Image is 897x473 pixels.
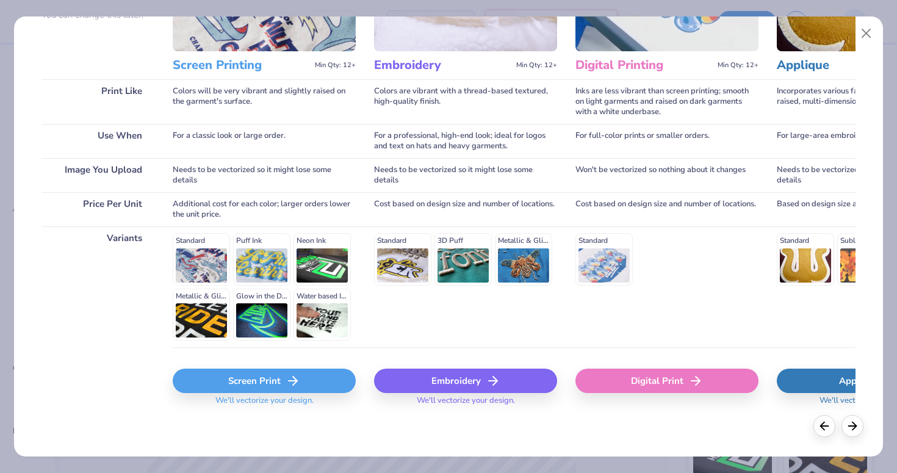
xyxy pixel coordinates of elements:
[41,124,154,158] div: Use When
[374,192,557,226] div: Cost based on design size and number of locations.
[41,79,154,124] div: Print Like
[41,158,154,192] div: Image You Upload
[173,158,356,192] div: Needs to be vectorized so it might lose some details
[575,158,758,192] div: Won't be vectorized so nothing about it changes
[374,158,557,192] div: Needs to be vectorized so it might lose some details
[855,22,878,45] button: Close
[173,79,356,124] div: Colors will be very vibrant and slightly raised on the garment's surface.
[575,79,758,124] div: Inks are less vibrant than screen printing; smooth on light garments and raised on dark garments ...
[575,369,758,393] div: Digital Print
[374,124,557,158] div: For a professional, high-end look; ideal for logos and text on hats and heavy garments.
[41,226,154,347] div: Variants
[173,124,356,158] div: For a classic look or large order.
[575,192,758,226] div: Cost based on design size and number of locations.
[575,57,713,73] h3: Digital Printing
[173,57,310,73] h3: Screen Printing
[211,395,319,413] span: We'll vectorize your design.
[516,61,557,70] span: Min Qty: 12+
[41,192,154,226] div: Price Per Unit
[575,124,758,158] div: For full-color prints or smaller orders.
[41,10,154,20] p: You can change this later.
[374,57,511,73] h3: Embroidery
[412,395,520,413] span: We'll vectorize your design.
[374,369,557,393] div: Embroidery
[374,79,557,124] div: Colors are vibrant with a thread-based textured, high-quality finish.
[173,192,356,226] div: Additional cost for each color; larger orders lower the unit price.
[173,369,356,393] div: Screen Print
[315,61,356,70] span: Min Qty: 12+
[718,61,758,70] span: Min Qty: 12+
